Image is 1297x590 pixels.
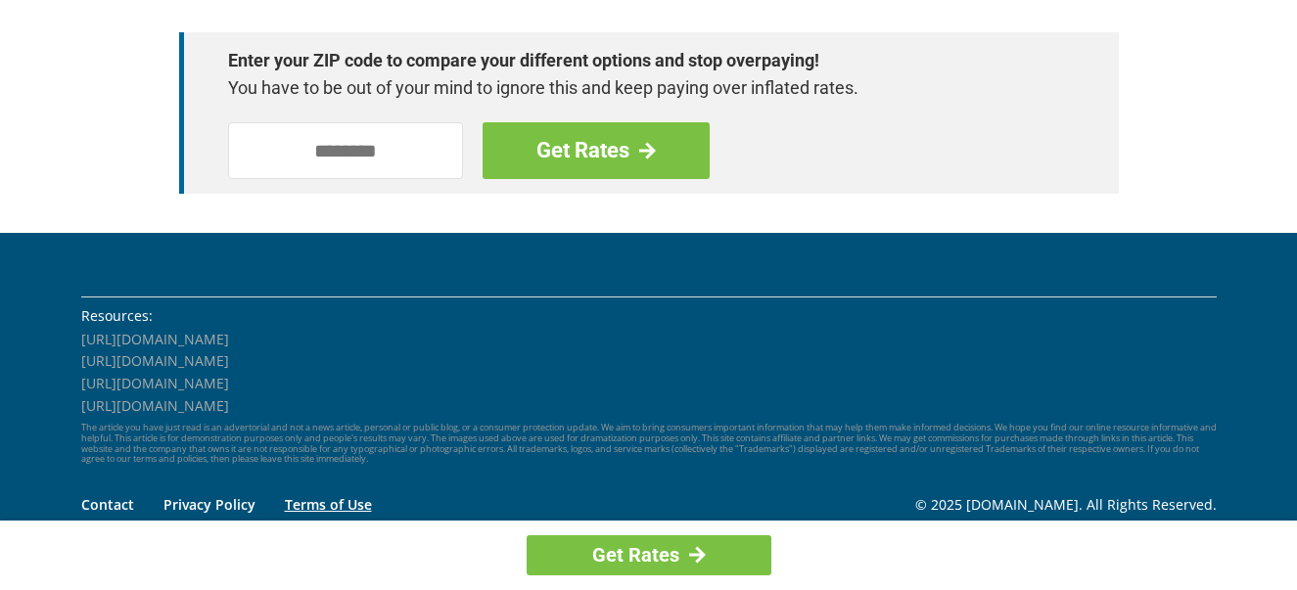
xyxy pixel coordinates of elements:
[81,330,229,348] a: [URL][DOMAIN_NAME]
[81,351,229,370] a: [URL][DOMAIN_NAME]
[81,305,1217,327] li: Resources:
[228,47,1050,74] strong: Enter your ZIP code to compare your different options and stop overpaying!
[228,74,1050,102] p: You have to be out of your mind to ignore this and keep paying over inflated rates.
[81,396,229,415] a: [URL][DOMAIN_NAME]
[285,495,372,514] a: Terms of Use
[527,535,771,575] a: Get Rates
[81,495,134,514] a: Contact
[81,374,229,392] a: [URL][DOMAIN_NAME]
[81,423,1217,465] p: The article you have just read is an advertorial and not a news article, personal or public blog,...
[483,122,710,179] a: Get Rates
[163,495,255,514] a: Privacy Policy
[915,494,1217,516] p: © 2025 [DOMAIN_NAME]. All Rights Reserved.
